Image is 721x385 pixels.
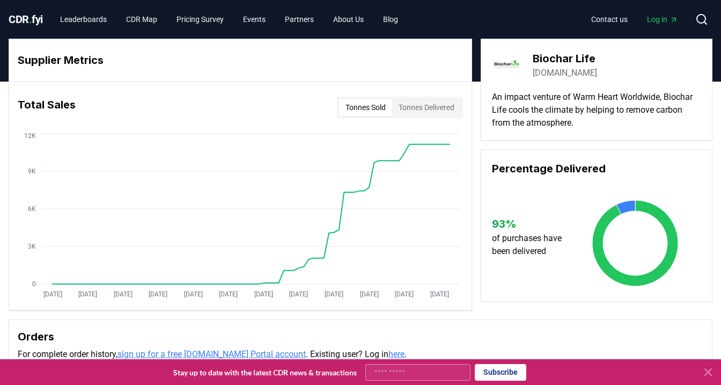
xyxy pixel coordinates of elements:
[392,99,461,116] button: Tonnes Delivered
[219,290,238,298] tspan: [DATE]
[29,13,32,26] span: .
[339,99,392,116] button: Tonnes Sold
[492,50,522,80] img: Biochar Life-logo
[78,290,97,298] tspan: [DATE]
[9,13,43,26] span: CDR fyi
[492,161,701,177] h3: Percentage Delivered
[374,10,407,29] a: Blog
[583,10,687,29] nav: Main
[114,290,133,298] tspan: [DATE]
[18,348,703,361] p: For complete order history, . Existing user? Log in .
[43,290,62,298] tspan: [DATE]
[388,349,404,359] a: here
[51,10,407,29] nav: Main
[184,290,203,298] tspan: [DATE]
[28,168,36,175] tspan: 9K
[18,52,463,68] h3: Supplier Metrics
[18,97,76,118] h3: Total Sales
[492,216,571,232] h3: 93 %
[325,10,372,29] a: About Us
[24,132,36,140] tspan: 12K
[234,10,274,29] a: Events
[254,290,273,298] tspan: [DATE]
[325,290,343,298] tspan: [DATE]
[9,12,43,27] a: CDR.fyi
[492,91,701,129] p: An impact venture of Warm Heart Worldwide, Biochar Life cools the climate by helping to remove ca...
[360,290,379,298] tspan: [DATE]
[28,205,36,213] tspan: 6K
[276,10,322,29] a: Partners
[149,290,167,298] tspan: [DATE]
[117,10,166,29] a: CDR Map
[18,329,703,345] h3: Orders
[32,280,36,288] tspan: 0
[117,349,306,359] a: sign up for a free [DOMAIN_NAME] Portal account
[583,10,636,29] a: Contact us
[289,290,308,298] tspan: [DATE]
[647,14,678,25] span: Log in
[638,10,687,29] a: Log in
[533,67,597,79] a: [DOMAIN_NAME]
[395,290,414,298] tspan: [DATE]
[51,10,115,29] a: Leaderboards
[168,10,232,29] a: Pricing Survey
[28,243,36,250] tspan: 3K
[430,290,449,298] tspan: [DATE]
[533,50,597,67] h3: Biochar Life
[492,232,571,258] p: of purchases have been delivered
